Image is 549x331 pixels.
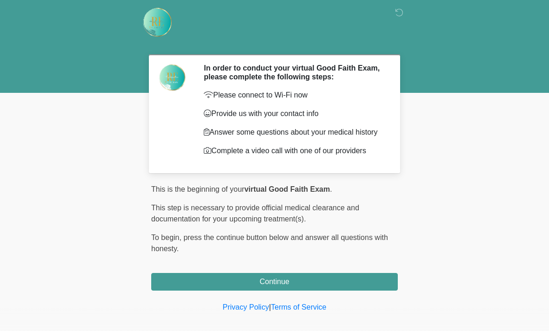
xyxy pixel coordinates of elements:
a: Privacy Policy [223,303,269,311]
span: This is the beginning of your [151,185,244,193]
span: This step is necessary to provide official medical clearance and documentation for your upcoming ... [151,204,359,223]
p: Provide us with your contact info [204,108,384,119]
a: Terms of Service [271,303,326,311]
span: . [330,185,332,193]
p: Complete a video call with one of our providers [204,145,384,156]
img: Agent Avatar [158,64,186,91]
a: | [269,303,271,311]
p: Answer some questions about your medical history [204,127,384,138]
h2: In order to conduct your virtual Good Faith Exam, please complete the following steps: [204,64,384,81]
span: To begin, [151,234,183,241]
strong: virtual Good Faith Exam [244,185,330,193]
span: press the continue button below and answer all questions with honesty. [151,234,388,253]
button: Continue [151,273,398,291]
p: Please connect to Wi-Fi now [204,90,384,101]
img: Rehydrate Aesthetics & Wellness Logo [142,7,173,38]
